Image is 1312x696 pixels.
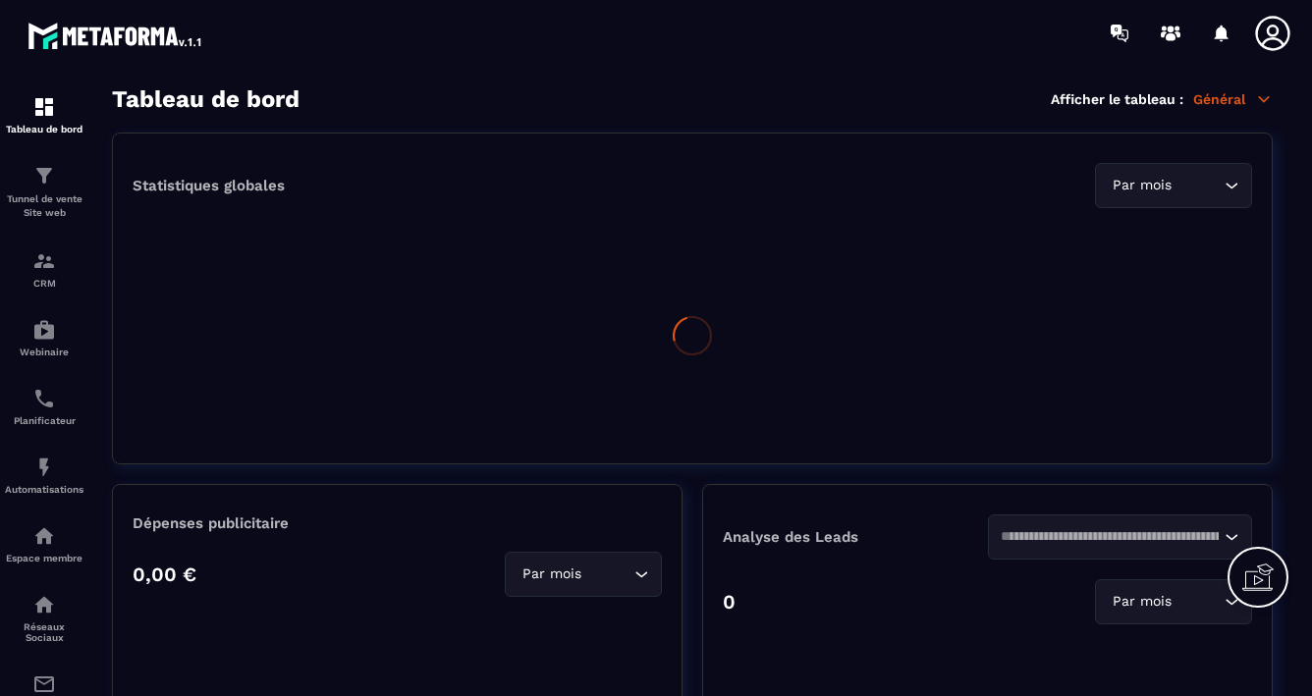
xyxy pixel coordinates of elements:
input: Search for option [585,563,629,585]
span: Par mois [1108,591,1175,613]
p: Planificateur [5,415,83,426]
div: Search for option [1095,579,1252,624]
p: Statistiques globales [133,177,285,194]
div: Search for option [988,514,1253,560]
img: formation [32,164,56,187]
p: Tableau de bord [5,124,83,134]
img: scheduler [32,387,56,410]
img: formation [32,95,56,119]
p: 0 [723,590,736,614]
img: logo [27,18,204,53]
p: Tunnel de vente Site web [5,192,83,220]
a: formationformationCRM [5,235,83,303]
a: schedulerschedulerPlanificateur [5,372,83,441]
div: Search for option [505,552,662,597]
input: Search for option [1175,175,1220,196]
p: Analyse des Leads [723,528,988,546]
p: CRM [5,278,83,289]
h3: Tableau de bord [112,85,300,113]
a: formationformationTunnel de vente Site web [5,149,83,235]
p: Général [1193,90,1273,108]
img: automations [32,318,56,342]
img: automations [32,455,56,479]
p: Automatisations [5,484,83,495]
p: Webinaire [5,347,83,357]
p: 0,00 € [133,562,196,586]
span: Par mois [518,563,585,585]
p: Réseaux Sociaux [5,621,83,643]
img: email [32,672,56,696]
img: automations [32,524,56,548]
div: Search for option [1095,163,1252,208]
input: Search for option [1175,591,1220,613]
p: Dépenses publicitaire [133,514,662,532]
p: Afficher le tableau : [1051,91,1183,107]
p: Espace membre [5,553,83,563]
img: formation [32,249,56,273]
span: Par mois [1108,175,1175,196]
a: automationsautomationsWebinaire [5,303,83,372]
a: formationformationTableau de bord [5,80,83,149]
a: automationsautomationsEspace membre [5,509,83,578]
img: social-network [32,593,56,616]
a: social-networksocial-networkRéseaux Sociaux [5,578,83,658]
a: automationsautomationsAutomatisations [5,441,83,509]
input: Search for option [1001,526,1221,548]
